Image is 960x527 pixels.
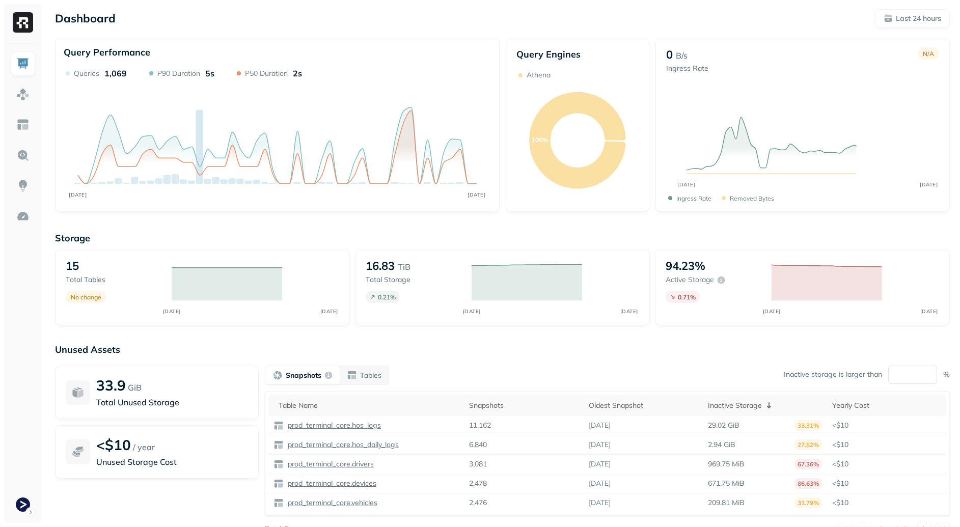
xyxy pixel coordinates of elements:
[96,436,131,454] p: <$10
[16,88,30,101] img: Assets
[676,49,688,62] p: B/s
[832,498,941,508] p: <$10
[469,440,487,450] p: 6,840
[245,69,288,78] p: P50 Duration
[666,64,708,73] p: Ingress Rate
[96,456,248,468] p: Unused Storage Cost
[16,210,30,223] img: Optimization
[666,275,714,285] p: Active storage
[55,11,116,25] p: Dashboard
[205,68,214,78] p: 5s
[516,48,639,60] p: Query Engines
[678,293,696,301] p: 0.71 %
[96,376,126,394] p: 33.9
[469,401,578,410] div: Snapshots
[273,440,284,450] img: table
[923,50,934,58] p: N/A
[273,479,284,489] img: table
[74,69,99,78] p: Queries
[832,459,941,469] p: <$10
[589,459,611,469] p: [DATE]
[875,9,950,27] button: Last 24 hours
[286,440,399,450] p: prod_terminal_core.hos_daily_logs
[286,371,321,380] p: Snapshots
[286,479,376,488] p: prod_terminal_core.devices
[273,498,284,508] img: table
[794,459,822,469] p: 67.36%
[784,370,882,379] p: Inactive storage is larger than
[366,259,395,273] p: 16.83
[832,401,941,410] div: Yearly Cost
[920,181,938,187] tspan: [DATE]
[943,370,950,379] p: %
[273,459,284,469] img: table
[162,308,180,315] tspan: [DATE]
[320,308,338,315] tspan: [DATE]
[708,440,735,450] p: 2.94 GiB
[708,421,739,430] p: 29.02 GiB
[920,308,938,315] tspan: [DATE]
[284,421,381,430] a: prod_terminal_core.hos_logs
[273,421,284,431] img: table
[71,293,101,301] p: No change
[378,293,396,301] p: 0.21 %
[589,498,611,508] p: [DATE]
[730,195,774,202] p: Removed bytes
[16,497,30,512] img: Terminal
[66,259,79,273] p: 15
[832,479,941,488] p: <$10
[293,68,302,78] p: 2s
[676,195,711,202] p: Ingress Rate
[468,191,485,198] tspan: [DATE]
[55,232,950,244] p: Storage
[64,46,150,58] p: Query Performance
[157,69,200,78] p: P90 Duration
[13,12,33,33] img: Ryft
[284,440,399,450] a: prod_terminal_core.hos_daily_logs
[666,47,673,62] p: 0
[794,420,822,431] p: 33.31%
[896,14,941,23] p: Last 24 hours
[286,498,377,508] p: prod_terminal_core.vehicles
[104,68,127,78] p: 1,069
[666,259,705,273] p: 94.23%
[527,70,551,80] p: Athena
[708,401,762,410] p: Inactive Storage
[16,118,30,131] img: Asset Explorer
[678,181,696,187] tspan: [DATE]
[589,421,611,430] p: [DATE]
[398,261,410,273] p: TiB
[762,308,780,315] tspan: [DATE]
[55,344,950,355] p: Unused Assets
[589,479,611,488] p: [DATE]
[16,149,30,162] img: Query Explorer
[133,441,155,453] p: / year
[286,459,374,469] p: prod_terminal_core.drivers
[16,179,30,192] img: Insights
[469,421,491,430] p: 11,162
[469,498,487,508] p: 2,476
[286,421,381,430] p: prod_terminal_core.hos_logs
[360,371,381,380] p: Tables
[708,479,745,488] p: 671.75 MiB
[589,401,698,410] div: Oldest Snapshot
[284,459,374,469] a: prod_terminal_core.drivers
[794,439,822,450] p: 27.82%
[469,479,487,488] p: 2,478
[96,396,248,408] p: Total Unused Storage
[794,497,822,508] p: 31.79%
[794,478,822,489] p: 86.63%
[708,459,745,469] p: 969.75 MiB
[462,308,480,315] tspan: [DATE]
[708,498,745,508] p: 209.81 MiB
[532,136,548,144] text: 100%
[832,440,941,450] p: <$10
[66,275,161,285] p: Total tables
[279,401,459,410] div: Table Name
[128,381,142,394] p: GiB
[832,421,941,430] p: <$10
[16,57,30,70] img: Dashboard
[589,440,611,450] p: [DATE]
[69,191,87,198] tspan: [DATE]
[284,479,376,488] a: prod_terminal_core.devices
